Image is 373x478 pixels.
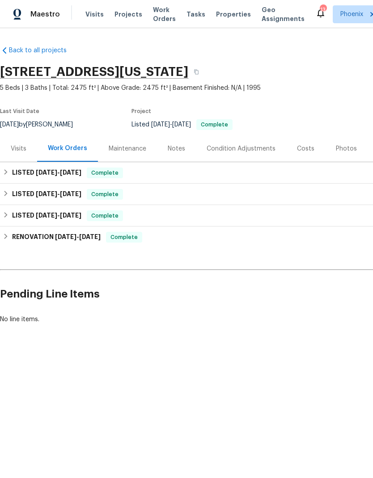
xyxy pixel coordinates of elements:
[131,122,233,128] span: Listed
[12,210,81,221] h6: LISTED
[60,169,81,176] span: [DATE]
[60,191,81,197] span: [DATE]
[85,10,104,19] span: Visits
[153,5,176,23] span: Work Orders
[60,212,81,218] span: [DATE]
[131,109,151,114] span: Project
[197,122,232,127] span: Complete
[48,144,87,153] div: Work Orders
[36,169,81,176] span: -
[320,5,326,14] div: 13
[88,190,122,199] span: Complete
[12,168,81,178] h6: LISTED
[36,191,81,197] span: -
[88,211,122,220] span: Complete
[12,189,81,200] h6: LISTED
[107,233,141,242] span: Complete
[55,234,101,240] span: -
[109,144,146,153] div: Maintenance
[36,169,57,176] span: [DATE]
[36,212,57,218] span: [DATE]
[262,5,305,23] span: Geo Assignments
[30,10,60,19] span: Maestro
[55,234,76,240] span: [DATE]
[216,10,251,19] span: Properties
[36,191,57,197] span: [DATE]
[186,11,205,17] span: Tasks
[12,232,101,243] h6: RENOVATION
[88,168,122,177] span: Complete
[151,122,191,128] span: -
[297,144,314,153] div: Costs
[114,10,142,19] span: Projects
[188,64,204,80] button: Copy Address
[11,144,26,153] div: Visits
[207,144,276,153] div: Condition Adjustments
[172,122,191,128] span: [DATE]
[340,10,363,19] span: Phoenix
[336,144,357,153] div: Photos
[79,234,101,240] span: [DATE]
[168,144,185,153] div: Notes
[151,122,170,128] span: [DATE]
[36,212,81,218] span: -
